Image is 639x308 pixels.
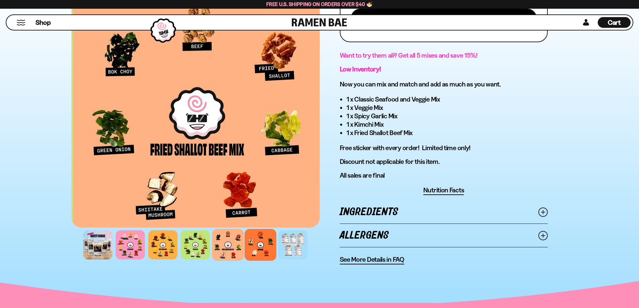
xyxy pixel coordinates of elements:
li: 1 x Kimchi Mix [347,120,548,129]
span: Discount not applicable for this item. [340,158,440,166]
li: 1 x Veggie Mix [347,104,548,112]
button: Nutrition Facts [423,186,464,195]
span: Cart [608,18,621,26]
p: All sales are final [340,171,548,180]
span: Want to try them all? Get all 5 mixes and save 15%! [340,51,478,59]
h3: Now you can mix and match and add as much as you want. [340,80,548,88]
a: Allergens [340,224,548,247]
li: 1 x Spicy Garlic Mix [347,112,548,120]
li: 1 x Classic Seafood and Veggie Mix [347,95,548,104]
a: Cart [598,15,631,30]
a: Shop [36,17,51,28]
strong: Low Inventory! [340,65,381,73]
span: Free U.S. Shipping on Orders over $40 🍜 [266,1,373,7]
button: Mobile Menu Trigger [16,20,25,25]
a: See More Details in FAQ [340,255,404,264]
p: Free sticker with every order! Limited time only! [340,144,548,152]
span: Shop [36,18,51,27]
span: See More Details in FAQ [340,255,404,264]
li: 1 x Fried Shallot Beef Mix [347,129,548,137]
a: Ingredients [340,200,548,224]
